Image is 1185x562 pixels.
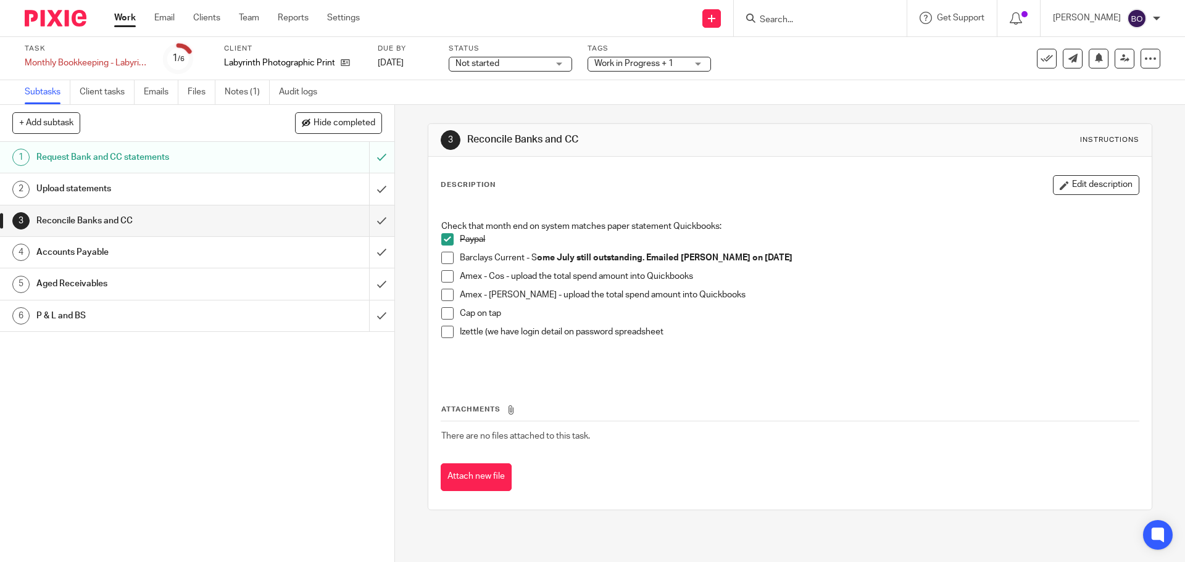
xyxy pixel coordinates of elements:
p: Amex - [PERSON_NAME] - upload the total spend amount into Quickbooks [460,289,1138,301]
a: Work [114,12,136,24]
div: 1 [12,149,30,166]
p: Cap on tap [460,307,1138,320]
span: Get Support [937,14,984,22]
span: [DATE] [378,59,404,67]
h1: Upload statements [36,180,250,198]
span: Not started [455,59,499,68]
img: svg%3E [1127,9,1147,28]
h1: Accounts Payable [36,243,250,262]
p: Description [441,180,496,190]
button: + Add subtask [12,112,80,133]
span: Hide completed [314,118,375,128]
label: Tags [588,44,711,54]
h1: Aged Receivables [36,275,250,293]
div: Instructions [1080,135,1139,145]
span: Attachments [441,406,501,413]
p: Labyrinth Photographic Printing [224,57,335,69]
label: Status [449,44,572,54]
div: 1 [172,51,185,65]
span: There are no files attached to this task. [441,432,590,440]
button: Attach new file [441,463,512,491]
p: Barclays Current - S [460,252,1138,264]
a: Emails [144,80,178,104]
div: 3 [441,130,460,150]
div: 3 [12,212,30,229]
div: 5 [12,276,30,293]
label: Due by [378,44,433,54]
a: Team [239,12,259,24]
a: Clients [193,12,220,24]
strong: ome July still outstanding. Emailed [PERSON_NAME] on [DATE] [537,254,792,262]
p: Izettle (we have login detail on password spreadsheet [460,326,1138,338]
p: Amex - Cos - upload the total spend amount into Quickbooks [460,270,1138,283]
p: [PERSON_NAME] [1053,12,1121,24]
small: /6 [178,56,185,62]
div: 6 [12,307,30,324]
button: Edit description [1053,175,1139,195]
label: Client [224,44,362,54]
div: Monthly Bookkeeping - Labyrinth [25,57,148,69]
a: Notes (1) [225,80,270,104]
a: Reports [278,12,309,24]
p: Paypal [460,233,1138,246]
p: Check that month end on system matches paper statement Quickbooks: [441,220,1138,233]
a: Settings [327,12,360,24]
h1: Reconcile Banks and CC [467,133,817,146]
div: 4 [12,244,30,261]
input: Search [759,15,870,26]
button: Hide completed [295,112,382,133]
img: Pixie [25,10,86,27]
label: Task [25,44,148,54]
div: 2 [12,181,30,198]
a: Files [188,80,215,104]
a: Email [154,12,175,24]
h1: Reconcile Banks and CC [36,212,250,230]
span: Work in Progress + 1 [594,59,673,68]
h1: P & L and BS [36,307,250,325]
a: Audit logs [279,80,326,104]
a: Subtasks [25,80,70,104]
h1: Request Bank and CC statements [36,148,250,167]
a: Client tasks [80,80,135,104]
